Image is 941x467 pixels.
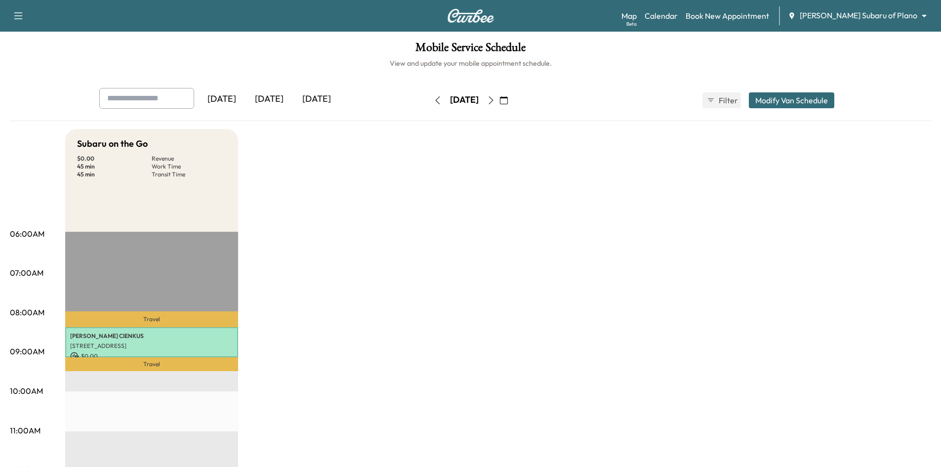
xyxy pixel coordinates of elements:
p: 06:00AM [10,228,44,240]
div: [DATE] [198,88,245,111]
p: [PERSON_NAME] CIENKUS [70,332,233,340]
p: Travel [65,311,238,327]
p: 45 min [77,170,152,178]
button: Modify Van Schedule [749,92,834,108]
div: [DATE] [293,88,340,111]
img: Curbee Logo [447,9,494,23]
p: 07:00AM [10,267,43,279]
p: 45 min [77,163,152,170]
span: [PERSON_NAME] Subaru of Plano [800,10,917,21]
p: $ 0.00 [70,352,233,361]
a: Book New Appointment [686,10,769,22]
a: MapBeta [621,10,637,22]
p: Revenue [152,155,226,163]
p: 10:00AM [10,385,43,397]
h5: Subaru on the Go [77,137,148,151]
p: $ 0.00 [77,155,152,163]
p: 11:00AM [10,425,41,436]
p: Travel [65,357,238,371]
div: [DATE] [245,88,293,111]
div: Beta [626,20,637,28]
p: [STREET_ADDRESS] [70,342,233,350]
h1: Mobile Service Schedule [10,42,931,58]
p: Transit Time [152,170,226,178]
h6: View and update your mobile appointment schedule. [10,58,931,68]
button: Filter [702,92,741,108]
p: 09:00AM [10,345,44,357]
a: Calendar [645,10,678,22]
div: [DATE] [450,94,479,106]
p: Work Time [152,163,226,170]
span: Filter [719,94,736,106]
p: 08:00AM [10,306,44,318]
